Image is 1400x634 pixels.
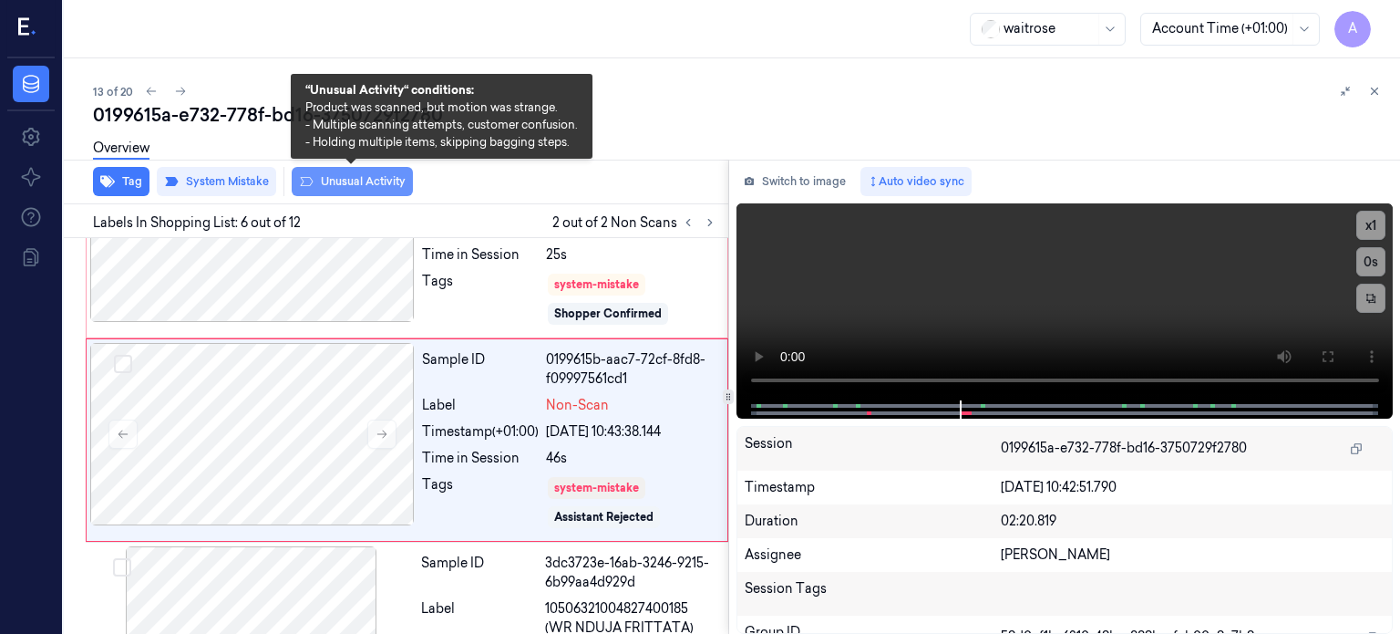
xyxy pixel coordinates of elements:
div: Sample ID [422,350,539,389]
a: Overview [93,139,149,160]
div: system-mistake [554,276,639,293]
div: Assignee [745,546,1001,565]
button: 0s [1356,247,1385,276]
div: 02:20.819 [1001,512,1385,531]
div: Timestamp (+01:00) [422,422,539,442]
div: [DATE] 10:43:38.144 [546,422,716,442]
div: 3dc3723e-16ab-3246-9215-6b99aa4d929d [545,554,717,592]
button: Select row [113,558,131,577]
div: Assistant Rejected [554,509,654,525]
div: 25s [546,245,716,265]
div: [DATE] 10:42:51.790 [1001,478,1385,497]
div: Time in Session [422,449,539,468]
div: Sample ID [421,554,538,592]
button: Auto video sync [860,167,972,196]
span: Labels In Shopping List: 6 out of 12 [93,213,301,233]
div: Tags [422,475,539,530]
div: system-mistake [554,480,639,496]
div: 46s [546,449,716,468]
div: Session [745,434,1001,463]
div: Session Tags [745,579,1001,608]
div: Time in Session [422,245,539,265]
div: [PERSON_NAME] [1001,546,1385,565]
div: Duration [745,512,1001,531]
div: 0199615b-aac7-72cf-8fd8-f09997561cd1 [546,350,716,389]
span: 13 of 20 [93,84,133,99]
div: 0199615a-e732-778f-bd16-3750729f2780 [93,102,1385,128]
button: Switch to image [736,167,853,196]
div: Shopper Confirmed [554,306,662,322]
button: System Mistake [157,167,276,196]
button: Unusual Activity [292,167,413,196]
span: 0199615a-e732-778f-bd16-3750729f2780 [1001,439,1247,458]
div: Label [422,396,539,415]
div: Tags [422,272,539,327]
button: Select row [114,355,132,373]
button: x1 [1356,211,1385,240]
div: Timestamp [745,478,1001,497]
button: Tag [93,167,149,196]
span: 2 out of 2 Non Scans [552,212,721,234]
span: Non-Scan [546,396,609,415]
button: A [1334,11,1371,47]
